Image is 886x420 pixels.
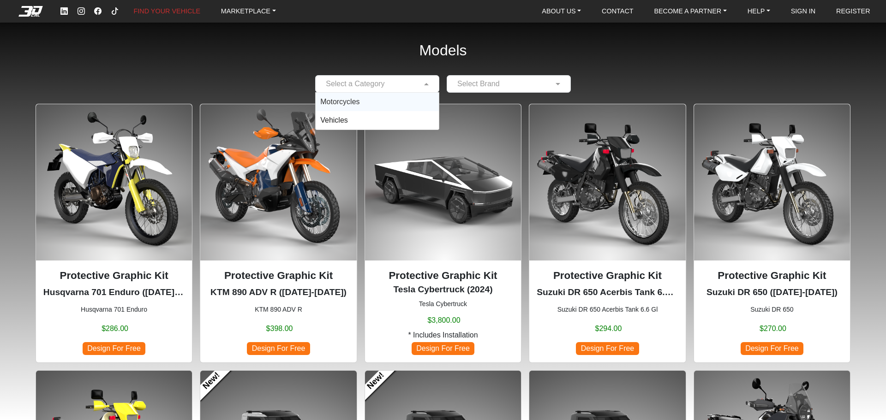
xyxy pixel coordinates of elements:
a: BECOME A PARTNER [650,4,730,18]
img: DR 6501996-2024 [694,104,850,260]
div: Tesla Cybertruck [365,104,521,362]
small: KTM 890 ADV R [208,305,349,314]
img: 701 Enduronull2016-2024 [36,104,192,260]
h2: Models [419,30,467,71]
p: Protective Graphic Kit [537,268,678,284]
a: MARKETPLACE [217,4,280,18]
span: $3,800.00 [427,315,460,326]
small: Husqvarna 701 Enduro [43,305,185,314]
span: Design For Free [412,342,474,355]
a: New! [193,363,230,400]
p: Suzuki DR 650 (1996-2024) [701,286,843,299]
img: 890 ADV R null2023-2025 [200,104,356,260]
span: Motorcycles [320,98,359,106]
div: KTM 890 ADV R [200,104,357,362]
a: ABOUT US [538,4,585,18]
img: DR 650Acerbis Tank 6.6 Gl1996-2024 [529,104,685,260]
p: Protective Graphic Kit [208,268,349,284]
a: SIGN IN [787,4,820,18]
span: $398.00 [266,323,293,334]
p: Suzuki DR 650 Acerbis Tank 6.6 Gl (1996-2024) [537,286,678,299]
a: FIND YOUR VEHICLE [130,4,204,18]
span: $270.00 [760,323,786,334]
span: Design For Free [247,342,310,355]
a: New! [357,363,395,400]
div: Husqvarna 701 Enduro [36,104,192,362]
span: Vehicles [320,116,348,124]
small: Suzuki DR 650 [701,305,843,314]
p: Protective Graphic Kit [43,268,185,284]
a: CONTACT [598,4,637,18]
span: * Includes Installation [408,330,478,341]
img: Cybertrucknull2024 [365,104,521,260]
span: $294.00 [595,323,622,334]
a: HELP [744,4,774,18]
small: Tesla Cybertruck [372,299,514,309]
span: Design For Free [741,342,803,355]
span: Design For Free [576,342,639,355]
div: Suzuki DR 650 Acerbis Tank 6.6 Gl [529,104,686,362]
div: Suzuki DR 650 [694,104,850,362]
p: Tesla Cybertruck (2024) [372,283,514,296]
p: Protective Graphic Kit [701,268,843,284]
ng-dropdown-panel: Options List [315,92,439,130]
p: KTM 890 ADV R (2023-2025) [208,286,349,299]
small: Suzuki DR 650 Acerbis Tank 6.6 Gl [537,305,678,314]
a: REGISTER [832,4,874,18]
span: Design For Free [83,342,145,355]
p: Protective Graphic Kit [372,268,514,284]
span: $286.00 [102,323,128,334]
p: Husqvarna 701 Enduro (2016-2024) [43,286,185,299]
